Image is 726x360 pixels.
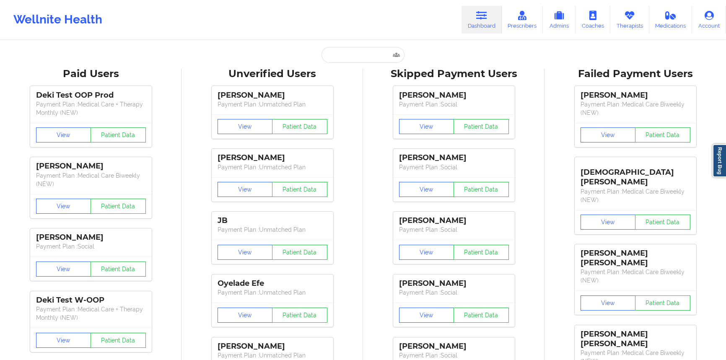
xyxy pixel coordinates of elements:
[454,119,509,134] button: Patient Data
[36,262,91,277] button: View
[36,161,146,171] div: [PERSON_NAME]
[692,6,726,34] a: Account
[218,225,327,234] p: Payment Plan : Unmatched Plan
[218,119,273,134] button: View
[6,67,176,80] div: Paid Users
[399,91,509,100] div: [PERSON_NAME]
[454,308,509,323] button: Patient Data
[635,215,690,230] button: Patient Data
[399,288,509,297] p: Payment Plan : Social
[399,308,454,323] button: View
[399,279,509,288] div: [PERSON_NAME]
[36,333,91,348] button: View
[218,153,327,163] div: [PERSON_NAME]
[218,288,327,297] p: Payment Plan : Unmatched Plan
[462,6,502,34] a: Dashboard
[36,199,91,214] button: View
[581,161,690,187] div: [DEMOGRAPHIC_DATA][PERSON_NAME]
[399,225,509,234] p: Payment Plan : Social
[713,144,726,177] a: Report Bug
[581,329,690,349] div: [PERSON_NAME] [PERSON_NAME]
[399,119,454,134] button: View
[399,245,454,260] button: View
[272,245,327,260] button: Patient Data
[91,199,146,214] button: Patient Data
[272,119,327,134] button: Patient Data
[36,171,146,188] p: Payment Plan : Medical Care Biweekly (NEW)
[272,308,327,323] button: Patient Data
[502,6,543,34] a: Prescribers
[635,127,690,142] button: Patient Data
[218,91,327,100] div: [PERSON_NAME]
[218,245,273,260] button: View
[399,216,509,225] div: [PERSON_NAME]
[576,6,610,34] a: Coaches
[399,163,509,171] p: Payment Plan : Social
[272,182,327,197] button: Patient Data
[36,233,146,242] div: [PERSON_NAME]
[399,342,509,351] div: [PERSON_NAME]
[36,242,146,251] p: Payment Plan : Social
[399,100,509,109] p: Payment Plan : Social
[218,163,327,171] p: Payment Plan : Unmatched Plan
[581,295,636,311] button: View
[218,342,327,351] div: [PERSON_NAME]
[454,182,509,197] button: Patient Data
[91,127,146,142] button: Patient Data
[399,153,509,163] div: [PERSON_NAME]
[218,351,327,360] p: Payment Plan : Unmatched Plan
[581,91,690,100] div: [PERSON_NAME]
[581,249,690,268] div: [PERSON_NAME] [PERSON_NAME]
[218,182,273,197] button: View
[543,6,576,34] a: Admins
[187,67,357,80] div: Unverified Users
[36,91,146,100] div: Deki Test OOP Prod
[369,67,539,80] div: Skipped Payment Users
[36,127,91,142] button: View
[218,100,327,109] p: Payment Plan : Unmatched Plan
[550,67,720,80] div: Failed Payment Users
[36,305,146,322] p: Payment Plan : Medical Care + Therapy Monthly (NEW)
[36,100,146,117] p: Payment Plan : Medical Care + Therapy Monthly (NEW)
[91,262,146,277] button: Patient Data
[649,6,692,34] a: Medications
[399,182,454,197] button: View
[91,333,146,348] button: Patient Data
[581,127,636,142] button: View
[581,187,690,204] p: Payment Plan : Medical Care Biweekly (NEW)
[635,295,690,311] button: Patient Data
[581,215,636,230] button: View
[36,295,146,305] div: Deki Test W-OOP
[581,268,690,285] p: Payment Plan : Medical Care Biweekly (NEW)
[218,308,273,323] button: View
[581,100,690,117] p: Payment Plan : Medical Care Biweekly (NEW)
[454,245,509,260] button: Patient Data
[218,216,327,225] div: JB
[610,6,649,34] a: Therapists
[399,351,509,360] p: Payment Plan : Social
[218,279,327,288] div: Oyelade Efe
